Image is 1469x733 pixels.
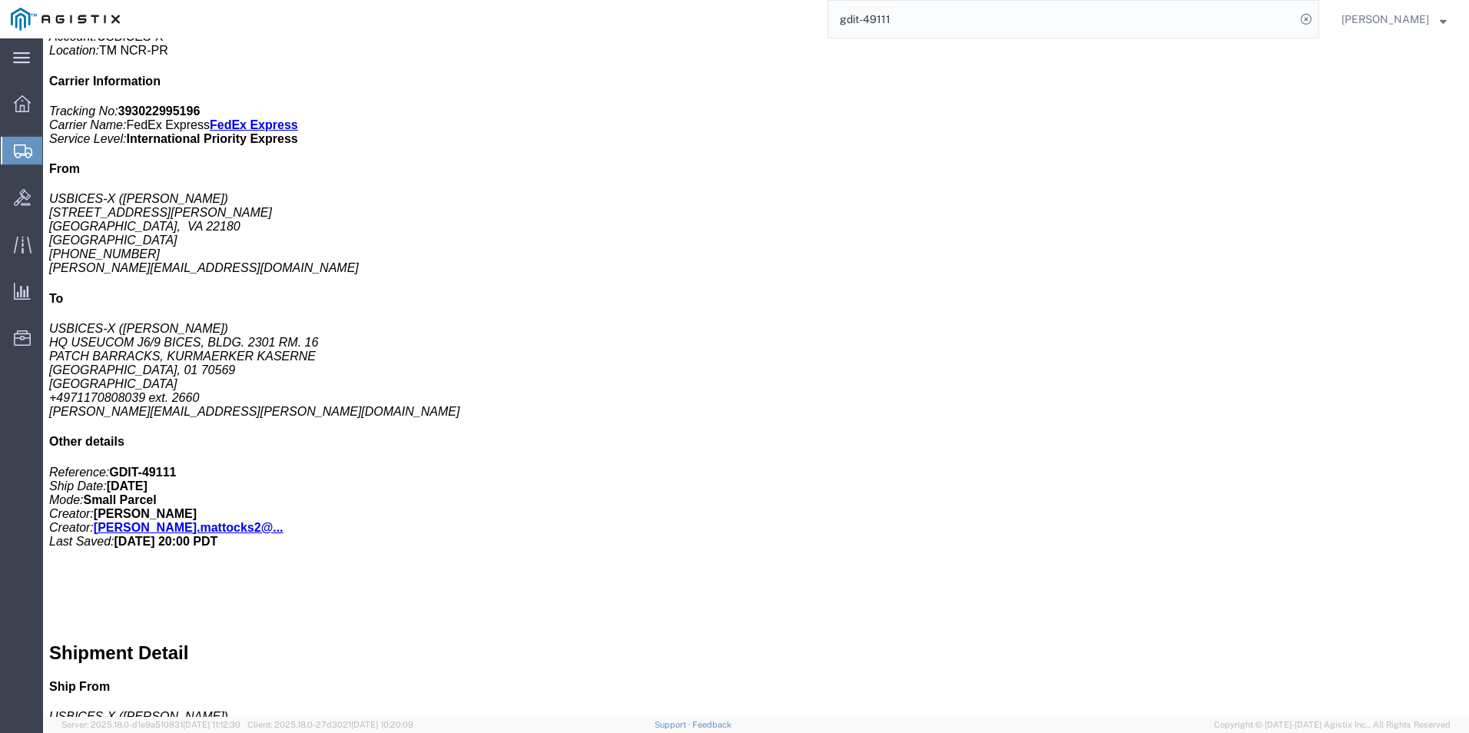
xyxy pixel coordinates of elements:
[11,8,120,31] img: logo
[1214,718,1451,731] span: Copyright © [DATE]-[DATE] Agistix Inc., All Rights Reserved
[61,720,240,729] span: Server: 2025.18.0-d1e9a510831
[1341,11,1429,28] span: Mitchell Mattocks
[828,1,1295,38] input: Search for shipment number, reference number
[351,720,413,729] span: [DATE] 10:20:09
[655,720,693,729] a: Support
[183,720,240,729] span: [DATE] 11:12:30
[43,38,1469,717] iframe: FS Legacy Container
[1341,10,1447,28] button: [PERSON_NAME]
[247,720,413,729] span: Client: 2025.18.0-27d3021
[692,720,731,729] a: Feedback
